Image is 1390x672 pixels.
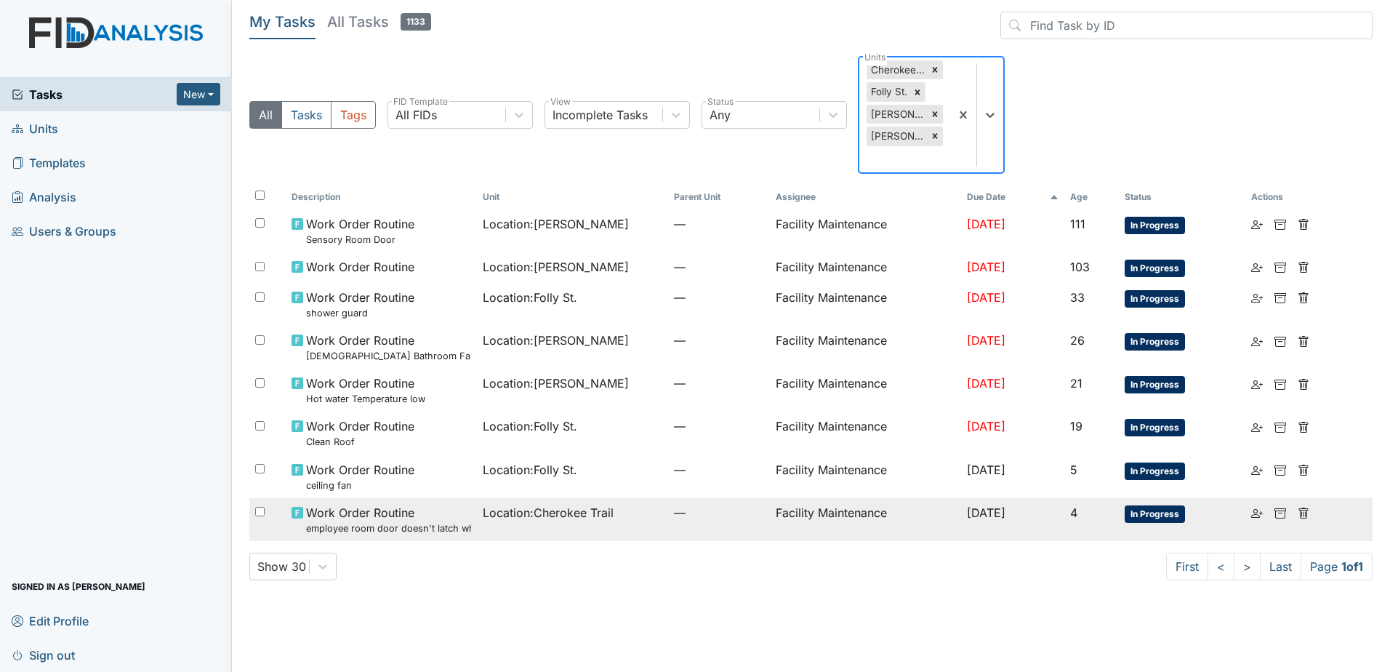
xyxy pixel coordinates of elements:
[1274,417,1286,435] a: Archive
[1070,419,1082,433] span: 19
[12,575,145,598] span: Signed in as [PERSON_NAME]
[770,283,961,326] td: Facility Maintenance
[770,326,961,369] td: Facility Maintenance
[1070,290,1085,305] span: 33
[477,185,668,209] th: Toggle SortBy
[1125,217,1185,234] span: In Progress
[967,290,1005,305] span: [DATE]
[255,191,265,200] input: Toggle All Rows Selected
[1125,505,1185,523] span: In Progress
[1298,504,1309,521] a: Delete
[674,215,764,233] span: —
[1119,185,1245,209] th: Toggle SortBy
[1341,559,1363,574] strong: 1 of 1
[286,185,477,209] th: Toggle SortBy
[867,127,927,145] div: [PERSON_NAME]
[770,498,961,541] td: Facility Maintenance
[483,289,577,306] span: Location : Folly St.
[770,252,961,283] td: Facility Maintenance
[12,644,75,666] span: Sign out
[306,375,425,406] span: Work Order Routine Hot water Temperature low
[1298,215,1309,233] a: Delete
[1064,185,1119,209] th: Toggle SortBy
[1125,463,1185,480] span: In Progress
[1208,553,1234,580] a: <
[1274,258,1286,276] a: Archive
[257,558,306,575] div: Show 30
[306,479,414,492] small: ceiling fan
[1298,461,1309,479] a: Delete
[1125,419,1185,436] span: In Progress
[967,463,1005,477] span: [DATE]
[1298,375,1309,392] a: Delete
[967,419,1005,433] span: [DATE]
[483,258,629,276] span: Location : [PERSON_NAME]
[674,417,764,435] span: —
[306,215,414,247] span: Work Order Routine Sensory Room Door
[674,504,764,521] span: —
[1274,375,1286,392] a: Archive
[967,260,1005,274] span: [DATE]
[12,151,86,174] span: Templates
[967,505,1005,520] span: [DATE]
[12,220,116,242] span: Users & Groups
[306,349,471,363] small: [DEMOGRAPHIC_DATA] Bathroom Faucet and Plumbing
[674,375,764,392] span: —
[483,332,629,349] span: Location : [PERSON_NAME]
[770,455,961,498] td: Facility Maintenance
[12,609,89,632] span: Edit Profile
[306,233,414,247] small: Sensory Room Door
[483,375,629,392] span: Location : [PERSON_NAME]
[1274,332,1286,349] a: Archive
[1298,332,1309,349] a: Delete
[1000,12,1373,39] input: Find Task by ID
[1070,217,1085,231] span: 111
[306,417,414,449] span: Work Order Routine Clean Roof
[249,12,316,32] h5: My Tasks
[401,13,431,31] span: 1133
[1166,553,1373,580] nav: task-pagination
[1070,376,1082,391] span: 21
[1125,290,1185,308] span: In Progress
[306,392,425,406] small: Hot water Temperature low
[306,332,471,363] span: Work Order Routine Ladies Bathroom Faucet and Plumbing
[306,521,471,535] small: employee room door doesn't latch when door is closed
[770,412,961,455] td: Facility Maintenance
[967,333,1005,348] span: [DATE]
[867,60,927,79] div: Cherokee Trail
[306,461,414,492] span: Work Order Routine ceiling fan
[1298,289,1309,306] a: Delete
[483,504,614,521] span: Location : Cherokee Trail
[483,461,577,479] span: Location : Folly St.
[12,185,76,208] span: Analysis
[306,435,414,449] small: Clean Roof
[249,101,376,129] div: Type filter
[1298,258,1309,276] a: Delete
[867,105,927,124] div: [PERSON_NAME]
[1125,333,1185,351] span: In Progress
[674,332,764,349] span: —
[967,217,1005,231] span: [DATE]
[668,185,770,209] th: Toggle SortBy
[12,86,177,103] a: Tasks
[1274,215,1286,233] a: Archive
[483,215,629,233] span: Location : [PERSON_NAME]
[306,504,471,535] span: Work Order Routine employee room door doesn't latch when door is closed
[306,289,414,320] span: Work Order Routine shower guard
[770,209,961,252] td: Facility Maintenance
[710,106,731,124] div: Any
[1166,553,1208,580] a: First
[867,82,909,101] div: Folly St.
[1301,553,1373,580] span: Page
[331,101,376,129] button: Tags
[483,417,577,435] span: Location : Folly St.
[1234,553,1261,580] a: >
[674,289,764,306] span: —
[306,258,414,276] span: Work Order Routine
[1274,504,1286,521] a: Archive
[1070,505,1077,520] span: 4
[1260,553,1301,580] a: Last
[1070,463,1077,477] span: 5
[281,101,332,129] button: Tasks
[674,461,764,479] span: —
